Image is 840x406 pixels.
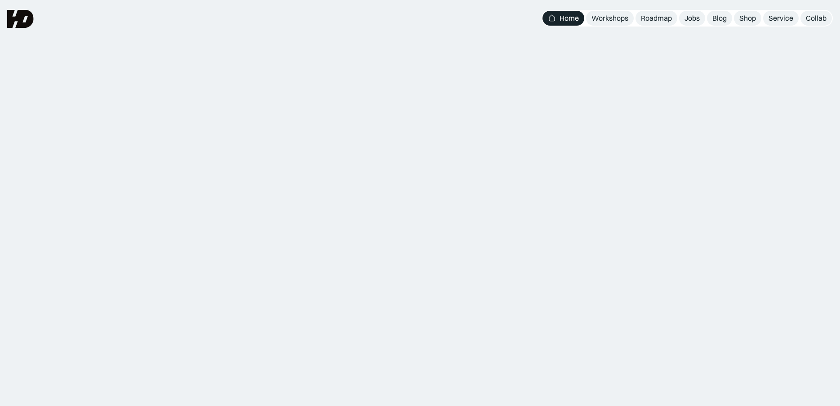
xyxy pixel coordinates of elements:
[591,13,628,23] div: Workshops
[734,11,761,26] a: Shop
[560,13,579,23] div: Home
[806,13,827,23] div: Collab
[707,11,732,26] a: Blog
[684,13,700,23] div: Jobs
[739,13,756,23] div: Shop
[636,11,677,26] a: Roadmap
[800,11,832,26] a: Collab
[769,13,793,23] div: Service
[641,13,672,23] div: Roadmap
[763,11,799,26] a: Service
[542,11,584,26] a: Home
[712,13,727,23] div: Blog
[679,11,705,26] a: Jobs
[586,11,634,26] a: Workshops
